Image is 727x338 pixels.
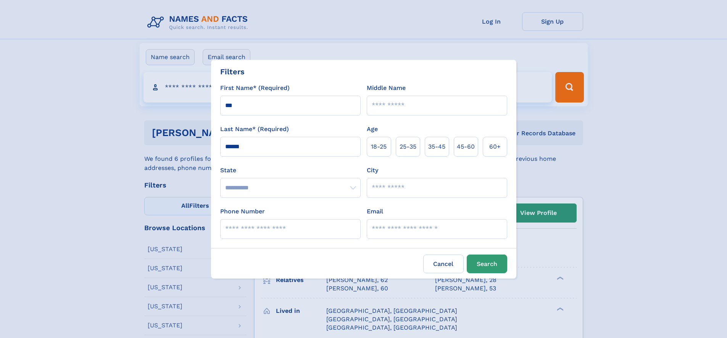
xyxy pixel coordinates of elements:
label: First Name* (Required) [220,83,290,93]
label: Middle Name [367,83,406,93]
span: 18‑25 [371,142,387,151]
span: 35‑45 [428,142,445,151]
label: Last Name* (Required) [220,125,289,134]
label: State [220,166,361,175]
span: 60+ [489,142,501,151]
div: Filters [220,66,245,77]
span: 45‑60 [457,142,475,151]
label: Email [367,207,383,216]
span: 25‑35 [400,142,416,151]
label: City [367,166,378,175]
label: Age [367,125,378,134]
button: Search [467,255,507,273]
label: Cancel [423,255,464,273]
label: Phone Number [220,207,265,216]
